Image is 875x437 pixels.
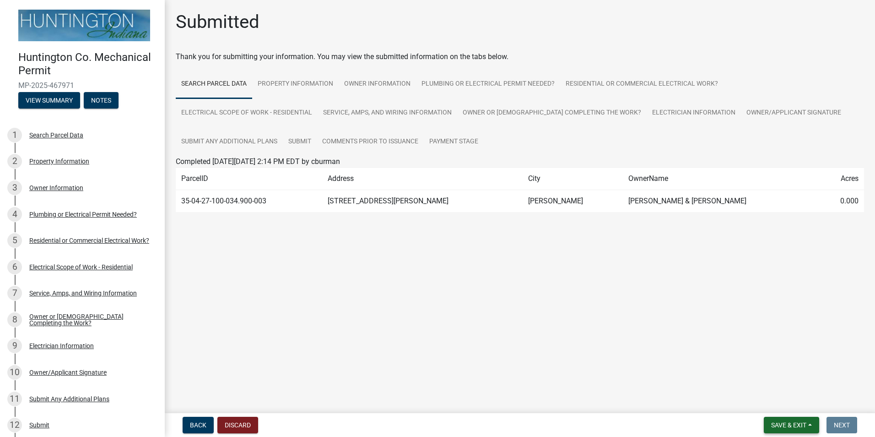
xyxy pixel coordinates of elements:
div: Submit [29,422,49,428]
div: 3 [7,180,22,195]
td: OwnerName [623,168,819,190]
a: Plumbing or Electrical Permit Needed? [416,70,560,99]
div: Owner/Applicant Signature [29,369,107,376]
div: 5 [7,233,22,248]
a: Submit Any Additional Plans [176,127,283,157]
div: 4 [7,207,22,222]
button: Notes [84,92,119,109]
div: Search Parcel Data [29,132,83,138]
td: Acres [820,168,864,190]
div: 9 [7,339,22,353]
div: Submit Any Additional Plans [29,396,109,402]
td: [PERSON_NAME] & [PERSON_NAME] [623,190,819,213]
button: Save & Exit [764,417,819,433]
td: ParcelID [176,168,322,190]
a: Electrician Information [647,98,741,128]
h1: Submitted [176,11,259,33]
div: Residential or Commercial Electrical Work? [29,237,149,244]
div: 10 [7,365,22,380]
div: Service, Amps, and Wiring Information [29,290,137,296]
td: Address [322,168,523,190]
span: Save & Exit [771,421,806,429]
button: Back [183,417,214,433]
h4: Huntington Co. Mechanical Permit [18,51,157,77]
td: 35-04-27-100-034.900-003 [176,190,322,213]
span: Completed [DATE][DATE] 2:14 PM EDT by cburman [176,157,340,166]
img: Huntington County, Indiana [18,10,150,41]
div: Electrician Information [29,343,94,349]
div: Property Information [29,158,89,164]
td: [PERSON_NAME] [523,190,623,213]
div: Owner or [DEMOGRAPHIC_DATA] Completing the Work? [29,313,150,326]
span: Back [190,421,206,429]
a: Electrical Scope of Work - Residential [176,98,318,128]
a: Submit [283,127,317,157]
a: Search Parcel Data [176,70,252,99]
div: 12 [7,418,22,432]
div: 2 [7,154,22,169]
button: View Summary [18,92,80,109]
div: 8 [7,312,22,327]
a: Owner or [DEMOGRAPHIC_DATA] Completing the Work? [457,98,647,128]
div: Thank you for submitting your information. You may view the submitted information on the tabs below. [176,51,864,62]
span: MP-2025-467971 [18,81,146,90]
td: City [523,168,623,190]
a: Property Information [252,70,339,99]
a: Payment Stage [424,127,484,157]
a: Owner Information [339,70,416,99]
a: Owner/Applicant Signature [741,98,847,128]
td: [STREET_ADDRESS][PERSON_NAME] [322,190,523,213]
span: Next [834,421,850,429]
div: Electrical Scope of Work - Residential [29,264,133,270]
div: 11 [7,392,22,406]
a: Comments Prior to Issuance [317,127,424,157]
a: Service, Amps, and Wiring Information [318,98,457,128]
a: Residential or Commercial Electrical Work? [560,70,724,99]
div: 6 [7,260,22,274]
div: Plumbing or Electrical Permit Needed? [29,211,137,218]
wm-modal-confirm: Notes [84,97,119,104]
td: 0.000 [820,190,864,213]
div: Owner Information [29,185,83,191]
button: Next [826,417,857,433]
wm-modal-confirm: Summary [18,97,80,104]
div: 1 [7,128,22,142]
button: Discard [217,417,258,433]
div: 7 [7,286,22,300]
